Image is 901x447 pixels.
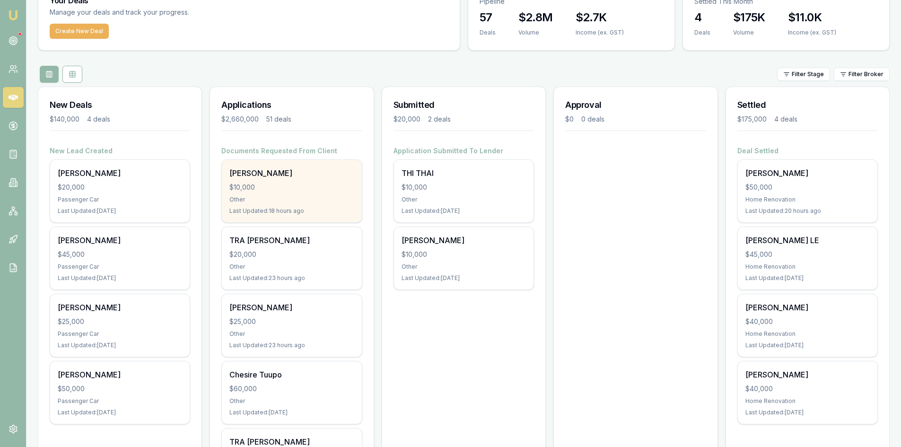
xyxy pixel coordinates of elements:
span: Filter Broker [849,70,884,78]
div: $10,000 [229,183,354,192]
div: [PERSON_NAME] [229,302,354,313]
p: Manage your deals and track your progress. [50,7,292,18]
div: 4 deals [87,114,110,124]
div: Passenger Car [58,263,182,271]
div: 51 deals [266,114,291,124]
div: Other [229,196,354,203]
div: Passenger Car [58,196,182,203]
div: [PERSON_NAME] LE [745,235,870,246]
div: [PERSON_NAME] [745,369,870,380]
div: [PERSON_NAME] [402,235,526,246]
h4: Documents Requested From Client [221,146,362,156]
div: $2,660,000 [221,114,259,124]
div: THI THAI [402,167,526,179]
div: Other [402,263,526,271]
div: Last Updated: [DATE] [58,409,182,416]
div: Volume [518,29,553,36]
div: Income (ex. GST) [576,29,624,36]
h4: Deal Settled [737,146,878,156]
div: Other [229,263,354,271]
div: $40,000 [745,384,870,394]
div: $45,000 [58,250,182,259]
div: $10,000 [402,250,526,259]
div: Last Updated: 18 hours ago [229,207,354,215]
div: TRA [PERSON_NAME] [229,235,354,246]
div: 4 deals [774,114,797,124]
div: Last Updated: 23 hours ago [229,342,354,349]
div: 2 deals [428,114,451,124]
div: Last Updated: [DATE] [745,274,870,282]
div: Last Updated: [DATE] [229,409,354,416]
div: Last Updated: [DATE] [745,342,870,349]
div: Income (ex. GST) [788,29,836,36]
div: Home Renovation [745,330,870,338]
div: Deals [480,29,496,36]
button: Filter Broker [834,68,890,81]
div: [PERSON_NAME] [58,369,182,380]
div: Last Updated: [DATE] [58,342,182,349]
div: [PERSON_NAME] [745,302,870,313]
div: $60,000 [229,384,354,394]
h3: 4 [694,10,710,25]
div: $20,000 [229,250,354,259]
div: $10,000 [402,183,526,192]
h3: Settled [737,98,878,112]
div: Home Renovation [745,397,870,405]
div: $175,000 [737,114,767,124]
div: $25,000 [58,317,182,326]
div: Home Renovation [745,263,870,271]
div: Passenger Car [58,330,182,338]
div: $50,000 [58,384,182,394]
div: $40,000 [745,317,870,326]
h3: Applications [221,98,362,112]
button: Filter Stage [777,68,830,81]
div: $140,000 [50,114,79,124]
div: $50,000 [745,183,870,192]
div: Deals [694,29,710,36]
h3: Submitted [394,98,534,112]
div: Volume [733,29,765,36]
div: $45,000 [745,250,870,259]
div: [PERSON_NAME] [58,167,182,179]
div: $20,000 [394,114,420,124]
button: Create New Deal [50,24,109,39]
div: [PERSON_NAME] [745,167,870,179]
div: Last Updated: [DATE] [745,409,870,416]
div: [PERSON_NAME] [229,167,354,179]
div: 0 deals [581,114,604,124]
h4: Application Submitted To Lender [394,146,534,156]
div: $25,000 [229,317,354,326]
span: Filter Stage [792,70,824,78]
h3: $11.0K [788,10,836,25]
img: emu-icon-u.png [8,9,19,21]
h3: 57 [480,10,496,25]
div: Passenger Car [58,397,182,405]
h3: $2.7K [576,10,624,25]
div: Chesire Tuupo [229,369,354,380]
div: Last Updated: [DATE] [58,207,182,215]
div: Last Updated: 20 hours ago [745,207,870,215]
div: [PERSON_NAME] [58,302,182,313]
div: $20,000 [58,183,182,192]
h3: $2.8M [518,10,553,25]
div: Last Updated: [DATE] [402,274,526,282]
div: Last Updated: 23 hours ago [229,274,354,282]
div: Last Updated: [DATE] [402,207,526,215]
h3: Approval [565,98,706,112]
div: $0 [565,114,574,124]
div: [PERSON_NAME] [58,235,182,246]
div: Other [402,196,526,203]
div: Home Renovation [745,196,870,203]
h3: New Deals [50,98,190,112]
h3: $175K [733,10,765,25]
h4: New Lead Created [50,146,190,156]
div: Last Updated: [DATE] [58,274,182,282]
div: Other [229,330,354,338]
div: Other [229,397,354,405]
